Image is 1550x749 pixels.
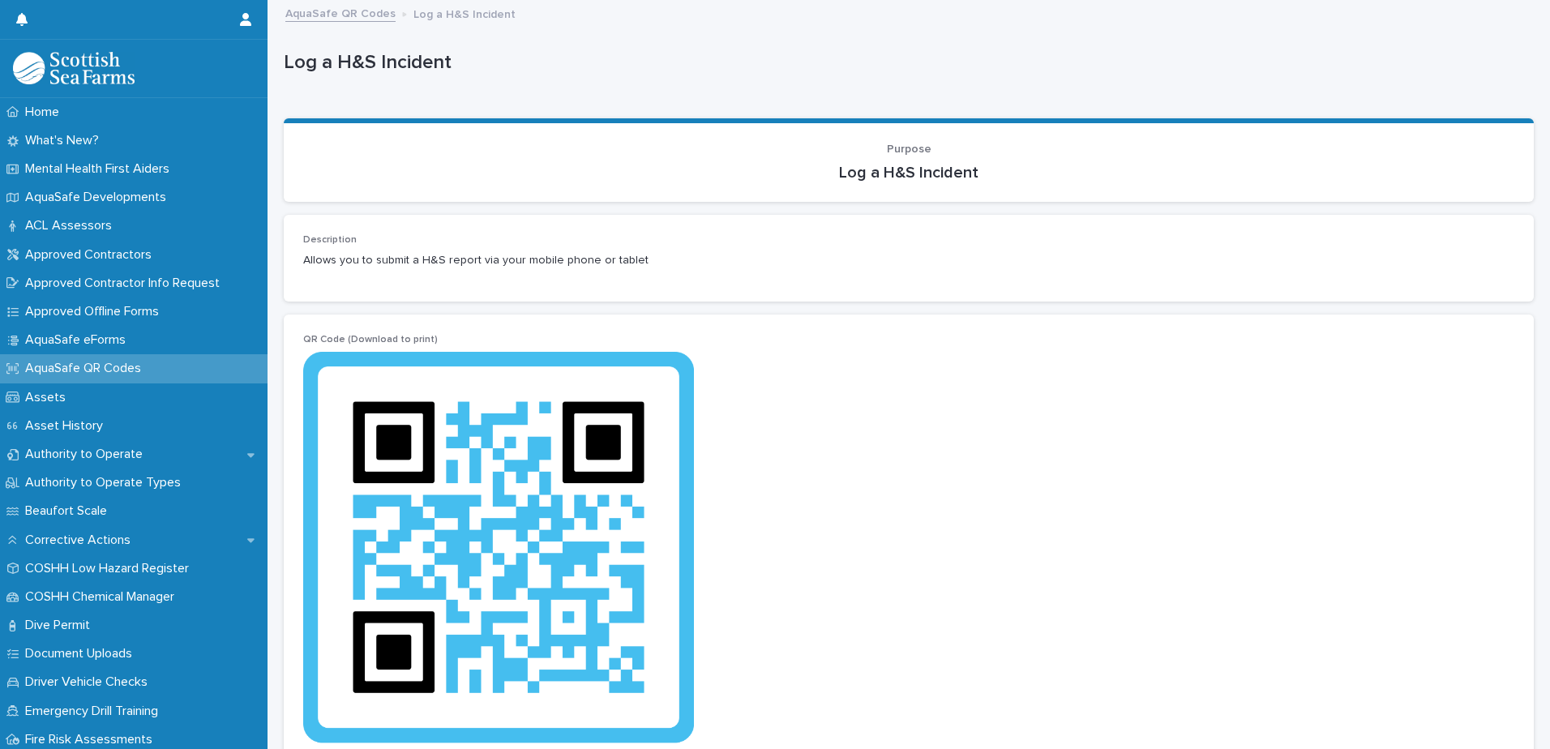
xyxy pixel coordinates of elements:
[19,418,116,434] p: Asset History
[19,503,120,519] p: Beaufort Scale
[19,190,179,205] p: AquaSafe Developments
[19,646,145,661] p: Document Uploads
[19,218,125,233] p: ACL Assessors
[19,704,171,719] p: Emergency Drill Training
[19,732,165,747] p: Fire Risk Assessments
[19,276,233,291] p: Approved Contractor Info Request
[19,304,172,319] p: Approved Offline Forms
[19,105,72,120] p: Home
[19,161,182,177] p: Mental Health First Aiders
[19,561,202,576] p: COSHH Low Hazard Register
[285,3,396,22] a: AquaSafe QR Codes
[19,533,143,548] p: Corrective Actions
[413,4,516,22] p: Log a H&S Incident
[19,247,165,263] p: Approved Contractors
[303,235,357,245] span: Description
[19,674,161,690] p: Driver Vehicle Checks
[303,163,1514,182] p: Log a H&S Incident
[284,51,1527,75] p: Log a H&S Incident
[19,361,154,376] p: AquaSafe QR Codes
[887,143,931,155] span: Purpose
[303,252,1514,269] p: Allows you to submit a H&S report via your mobile phone or tablet
[19,589,187,605] p: COSHH Chemical Manager
[19,332,139,348] p: AquaSafe eForms
[19,133,112,148] p: What's New?
[19,475,194,490] p: Authority to Operate Types
[19,390,79,405] p: Assets
[13,52,135,84] img: bPIBxiqnSb2ggTQWdOVV
[303,335,438,345] span: QR Code (Download to print)
[19,618,103,633] p: Dive Permit
[19,447,156,462] p: Authority to Operate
